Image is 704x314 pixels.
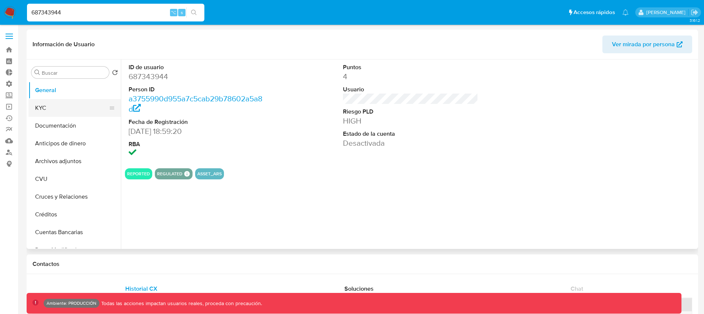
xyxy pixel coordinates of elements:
[28,206,121,223] button: Créditos
[171,9,176,16] span: ⌥
[28,241,121,259] button: Datos Modificados
[612,36,675,53] span: Ver mirada por persona
[602,36,692,53] button: Ver mirada por persona
[181,9,183,16] span: s
[691,9,698,16] a: Salir
[28,117,121,135] button: Documentación
[129,118,264,126] dt: Fecha de Registración
[129,71,264,82] dd: 687343944
[622,9,629,16] a: Notificaciones
[42,70,106,76] input: Buscar
[33,41,95,48] h1: Información de Usuario
[343,130,479,138] dt: Estado de la cuenta
[99,300,262,307] p: Todas las acciones impactan usuarios reales, proceda con precaución.
[343,116,479,126] dd: HIGH
[27,8,204,17] input: Buscar usuario o caso...
[574,9,615,16] span: Accesos rápidos
[28,81,121,99] button: General
[343,108,479,116] dt: Riesgo PLD
[28,135,121,152] button: Anticipos de dinero
[129,140,264,148] dt: RBA
[28,152,121,170] button: Archivos adjuntos
[33,260,692,268] h1: Contactos
[112,70,118,78] button: Volver al orden por defecto
[125,284,157,293] span: Historial CX
[129,63,264,71] dt: ID de usuario
[571,284,583,293] span: Chat
[47,302,96,305] p: Ambiente: PRODUCCIÓN
[186,7,201,18] button: search-icon
[343,138,479,148] dd: Desactivada
[129,85,264,94] dt: Person ID
[28,188,121,206] button: Cruces y Relaciones
[646,9,688,16] p: federico.falavigna@mercadolibre.com
[129,126,264,136] dd: [DATE] 18:59:20
[343,63,479,71] dt: Puntos
[34,70,40,75] button: Buscar
[28,99,115,117] button: KYC
[129,93,262,114] a: a3755990d955a7c5cab29b78602a5a8d
[343,71,479,82] dd: 4
[343,85,479,94] dt: Usuario
[28,170,121,188] button: CVU
[28,223,121,241] button: Cuentas Bancarias
[344,284,374,293] span: Soluciones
